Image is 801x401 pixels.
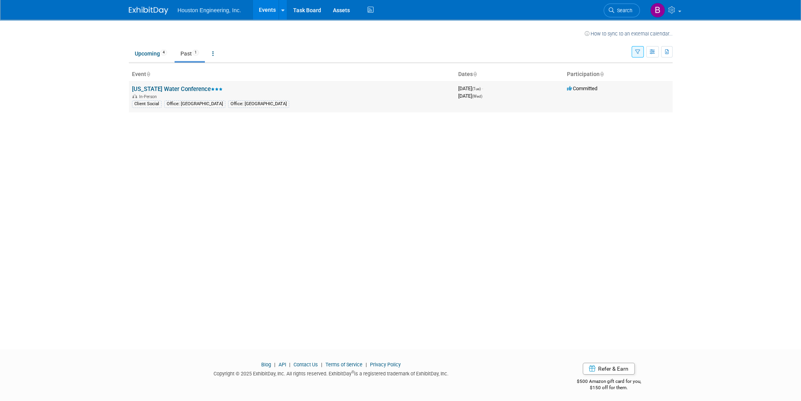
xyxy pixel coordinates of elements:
[458,93,482,99] span: [DATE]
[261,362,271,368] a: Blog
[272,362,277,368] span: |
[583,363,635,375] a: Refer & Earn
[294,362,318,368] a: Contact Us
[370,362,401,368] a: Privacy Policy
[458,85,483,91] span: [DATE]
[600,71,604,77] a: Sort by Participation Type
[287,362,292,368] span: |
[455,68,564,81] th: Dates
[482,85,483,91] span: -
[139,94,159,99] span: In-Person
[545,373,673,391] div: $500 Amazon gift card for you,
[132,85,223,93] a: [US_STATE] Water Conference
[564,68,673,81] th: Participation
[325,362,362,368] a: Terms of Service
[472,87,481,91] span: (Tue)
[351,370,354,374] sup: ®
[585,31,673,37] a: How to sync to an external calendar...
[132,94,137,98] img: In-Person Event
[129,46,173,61] a: Upcoming4
[175,46,205,61] a: Past1
[567,85,597,91] span: Committed
[319,362,324,368] span: |
[146,71,150,77] a: Sort by Event Name
[650,3,665,18] img: Bret Zimmerman
[132,100,162,108] div: Client Social
[178,7,241,13] span: Houston Engineering, Inc.
[192,50,199,56] span: 1
[160,50,167,56] span: 4
[364,362,369,368] span: |
[279,362,286,368] a: API
[228,100,289,108] div: Office: [GEOGRAPHIC_DATA]
[472,94,482,98] span: (Wed)
[164,100,225,108] div: Office: [GEOGRAPHIC_DATA]
[604,4,640,17] a: Search
[129,68,455,81] th: Event
[614,7,632,13] span: Search
[129,368,534,377] div: Copyright © 2025 ExhibitDay, Inc. All rights reserved. ExhibitDay is a registered trademark of Ex...
[545,384,673,391] div: $150 off for them.
[473,71,477,77] a: Sort by Start Date
[129,7,168,15] img: ExhibitDay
